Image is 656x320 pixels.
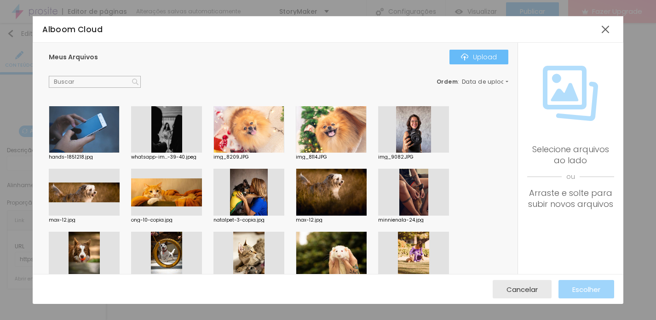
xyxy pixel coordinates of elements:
button: Escolher [558,280,614,298]
span: Cancelar [506,286,538,293]
img: Icone [132,79,138,85]
span: Meus Arquivos [49,52,98,62]
div: ong-10-copia.jpg [131,218,202,223]
div: whatsapp-im...-39-40.jpeg [131,155,202,160]
span: ou [527,166,614,188]
div: img_8114.JPG [296,155,367,160]
button: IconeUpload [449,50,508,64]
div: img_9082.JPG [378,155,449,160]
div: : [437,79,508,85]
div: minnienala-24.jpg [378,218,449,223]
button: Cancelar [493,280,552,298]
img: Icone [461,53,468,61]
div: natalpet-3-copia.jpg [213,218,284,223]
span: Alboom Cloud [42,24,103,35]
div: hands-1851218.jpg [49,155,120,160]
div: Upload [461,53,497,61]
div: max-12.jpg [49,218,120,223]
input: Buscar [49,76,141,88]
img: Icone [543,66,598,121]
span: Ordem [437,78,458,86]
div: Selecione arquivos ao lado Arraste e solte para subir novos arquivos [527,144,614,210]
div: max-12.jpg [296,218,367,223]
span: Data de upload [462,79,510,85]
div: img_8209.JPG [213,155,284,160]
span: Escolher [572,286,600,293]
